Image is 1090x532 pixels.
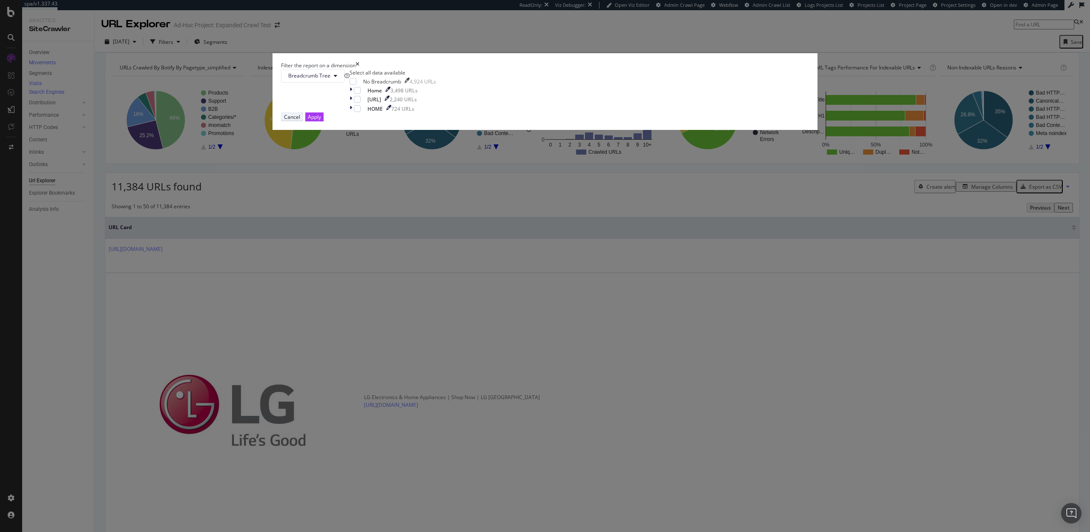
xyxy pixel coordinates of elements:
[1061,503,1081,523] div: Open Intercom Messenger
[288,72,330,79] span: Breadcrumb Tree
[367,87,382,94] div: Home
[281,112,303,121] button: Cancel
[308,113,321,121] div: Apply
[410,78,436,85] div: 4,924 URLs
[391,105,414,112] div: 724 URLs
[367,96,381,103] div: [URL]
[390,96,417,103] div: 2,240 URLs
[367,105,383,112] div: HOME
[350,69,436,76] div: Select all data available
[356,62,359,69] div: times
[281,69,344,83] button: Breadcrumb Tree
[272,53,817,130] div: modal
[390,87,418,94] div: 3,498 URLs
[284,113,300,121] div: Cancel
[363,78,401,85] div: No Breadcrumb
[281,62,356,69] div: Filter the report on a dimension
[305,112,324,121] button: Apply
